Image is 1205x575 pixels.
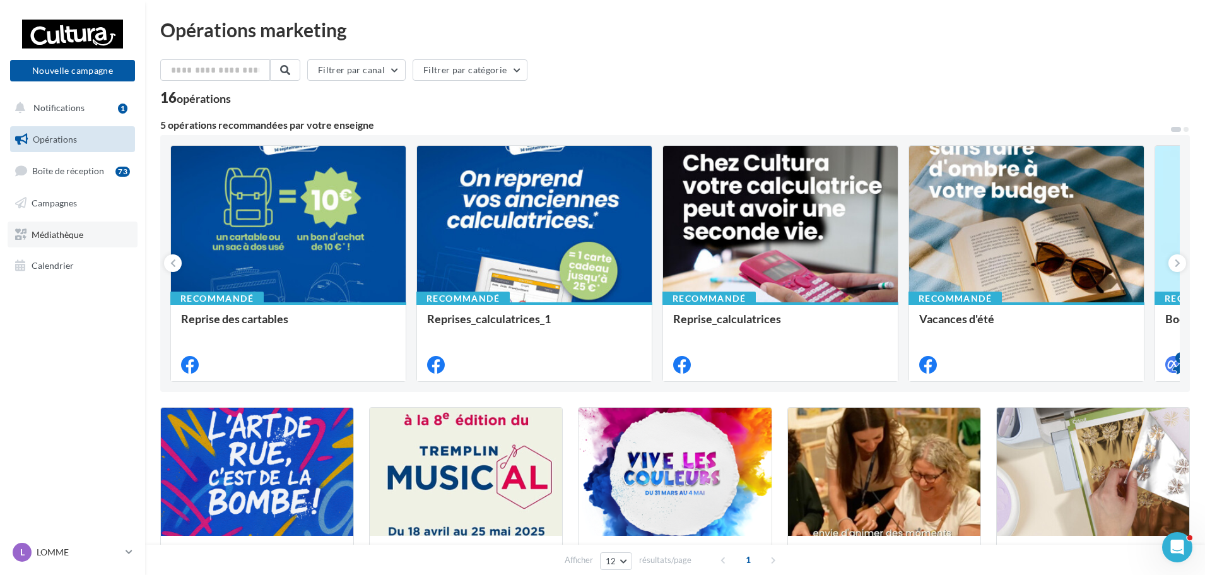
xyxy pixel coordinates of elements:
a: Calendrier [8,252,138,279]
span: Médiathèque [32,228,83,239]
button: Filtrer par catégorie [413,59,527,81]
a: Campagnes [8,190,138,216]
div: Recommandé [416,292,510,305]
div: Recommandé [662,292,756,305]
p: LOMME [37,546,120,559]
div: Reprise des cartables [181,312,396,338]
span: Afficher [565,554,593,566]
div: Recommandé [170,292,264,305]
div: Recommandé [908,292,1002,305]
div: Reprises_calculatrices_1 [427,312,642,338]
a: Médiathèque [8,222,138,248]
button: Nouvelle campagne [10,60,135,81]
div: 4 [1175,352,1187,364]
button: Filtrer par canal [307,59,406,81]
div: 16 [160,91,231,105]
button: 12 [600,552,632,570]
span: Opérations [33,134,77,145]
span: Campagnes [32,198,77,208]
span: Boîte de réception [32,165,104,176]
a: Opérations [8,126,138,153]
span: Calendrier [32,260,74,271]
span: Notifications [33,102,85,113]
div: Opérations marketing [160,20,1190,39]
div: 1 [118,104,127,114]
span: L [20,546,25,559]
div: 73 [115,167,130,177]
iframe: Intercom live chat [1162,532,1192,562]
div: opérations [177,93,231,104]
div: Reprise_calculatrices [673,312,888,338]
button: Notifications 1 [8,95,132,121]
span: 12 [606,556,616,566]
a: Boîte de réception73 [8,157,138,184]
span: 1 [738,550,758,570]
span: résultats/page [639,554,691,566]
div: Vacances d'été [919,312,1134,338]
a: L LOMME [10,540,135,564]
div: 5 opérations recommandées par votre enseigne [160,120,1170,130]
